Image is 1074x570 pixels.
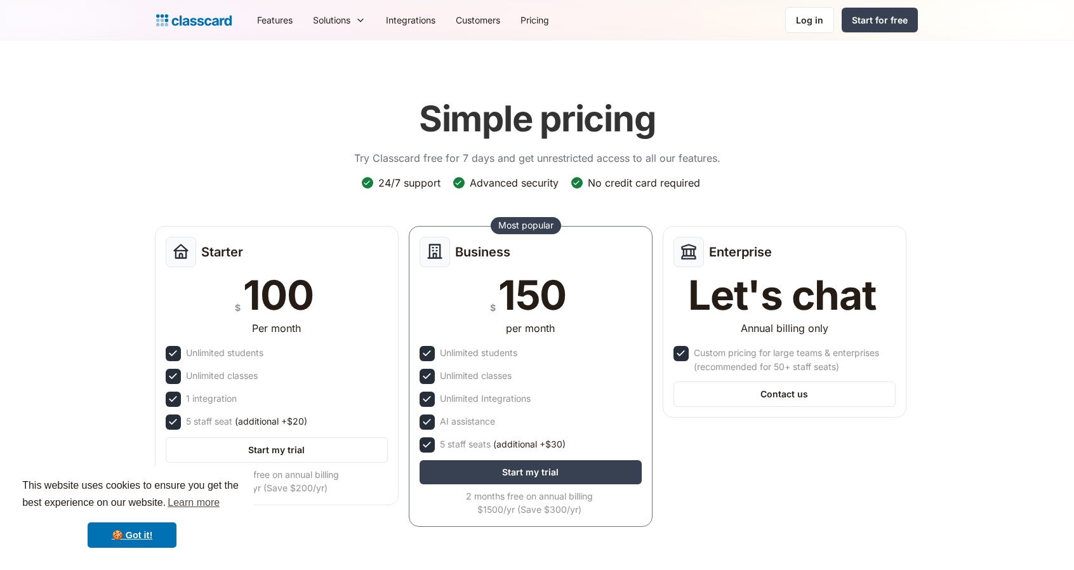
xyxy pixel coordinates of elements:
[688,275,876,315] div: Let's chat
[446,6,510,34] a: Customers
[852,13,908,27] div: Start for free
[673,381,896,407] a: Contact us
[510,6,559,34] a: Pricing
[741,321,828,336] div: Annual billing only
[440,346,517,360] div: Unlimited students
[493,437,566,451] span: (additional +$30)
[506,321,555,336] div: per month
[440,437,566,451] div: 5 staff seats
[498,275,566,315] div: 150
[243,275,313,315] div: 100
[842,8,918,32] a: Start for free
[378,176,441,190] div: 24/7 support
[470,176,559,190] div: Advanced security
[420,460,642,484] a: Start my trial
[694,346,893,374] div: Custom pricing for large teams & enterprises (recommended for 50+ staff seats)
[303,6,376,34] div: Solutions
[186,392,237,406] div: 1 integration
[186,346,263,360] div: Unlimited students
[785,7,834,33] a: Log in
[376,6,446,34] a: Integrations
[88,522,176,548] a: dismiss cookie message
[419,98,656,140] h1: Simple pricing
[166,493,222,512] a: learn more about cookies
[252,321,301,336] div: Per month
[490,300,496,315] div: $
[166,468,385,494] div: 2 months free on annual billing $1000/yr (Save $200/yr)
[455,244,510,260] h2: Business
[235,300,241,315] div: $
[440,369,512,383] div: Unlimited classes
[354,150,720,166] p: Try Classcard free for 7 days and get unrestricted access to all our features.
[498,219,554,232] div: Most popular
[313,13,350,27] div: Solutions
[440,414,495,428] div: AI assistance
[440,392,531,406] div: Unlimited Integrations
[186,369,258,383] div: Unlimited classes
[709,244,772,260] h2: Enterprise
[166,437,388,463] a: Start my trial
[156,11,232,29] a: Logo
[796,13,823,27] div: Log in
[201,244,243,260] h2: Starter
[247,6,303,34] a: Features
[10,466,254,560] div: cookieconsent
[235,414,307,428] span: (additional +$20)
[420,489,639,516] div: 2 months free on annual billing $1500/yr (Save $300/yr)
[22,478,242,512] span: This website uses cookies to ensure you get the best experience on our website.
[186,414,307,428] div: 5 staff seat
[588,176,700,190] div: No credit card required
